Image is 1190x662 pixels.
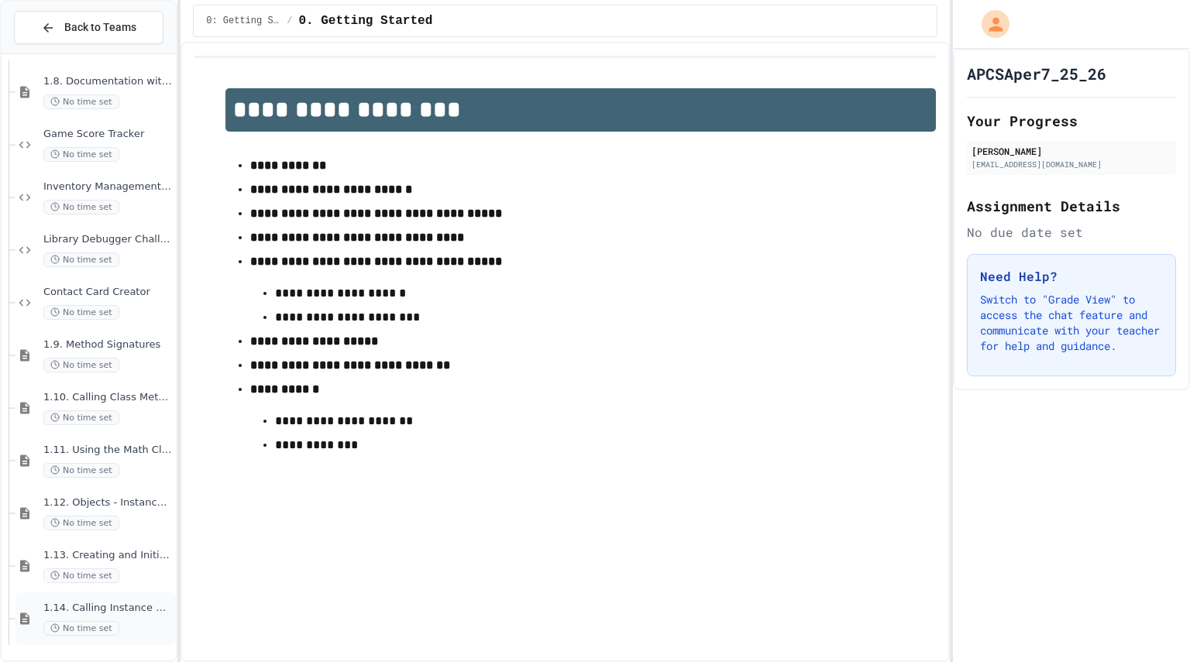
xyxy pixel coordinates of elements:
span: No time set [43,94,119,109]
button: Back to Teams [14,11,163,44]
span: No time set [43,516,119,530]
div: My Account [965,6,1013,42]
span: 1.11. Using the Math Class [43,444,173,457]
span: 1.12. Objects - Instances of Classes [43,496,173,509]
div: [EMAIL_ADDRESS][DOMAIN_NAME] [972,159,1171,170]
p: Switch to "Grade View" to access the chat feature and communicate with your teacher for help and ... [980,292,1163,354]
h1: APCSAper7_25_26 [967,63,1106,84]
span: No time set [43,358,119,372]
span: 0. Getting Started [298,12,432,30]
h2: Assignment Details [967,195,1176,217]
span: Inventory Management System [43,180,173,194]
span: No time set [43,568,119,583]
span: / [287,15,292,27]
span: Contact Card Creator [43,286,173,299]
span: No time set [43,200,119,214]
h3: Need Help? [980,267,1163,286]
span: Library Debugger Challenge [43,233,173,246]
span: 1.13. Creating and Initializing Objects: Constructors [43,549,173,562]
span: 1.14. Calling Instance Methods [43,602,173,615]
h2: Your Progress [967,110,1176,132]
div: No due date set [967,223,1176,242]
span: No time set [43,147,119,162]
span: No time set [43,621,119,636]
span: No time set [43,252,119,267]
span: No time set [43,305,119,320]
span: 1.9. Method Signatures [43,338,173,352]
span: 1.8. Documentation with Comments and Preconditions [43,75,173,88]
span: Back to Teams [64,19,136,36]
span: 0: Getting Started [206,15,280,27]
span: No time set [43,463,119,478]
span: 1.10. Calling Class Methods [43,391,173,404]
span: No time set [43,410,119,425]
span: Game Score Tracker [43,128,173,141]
div: [PERSON_NAME] [972,144,1171,158]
